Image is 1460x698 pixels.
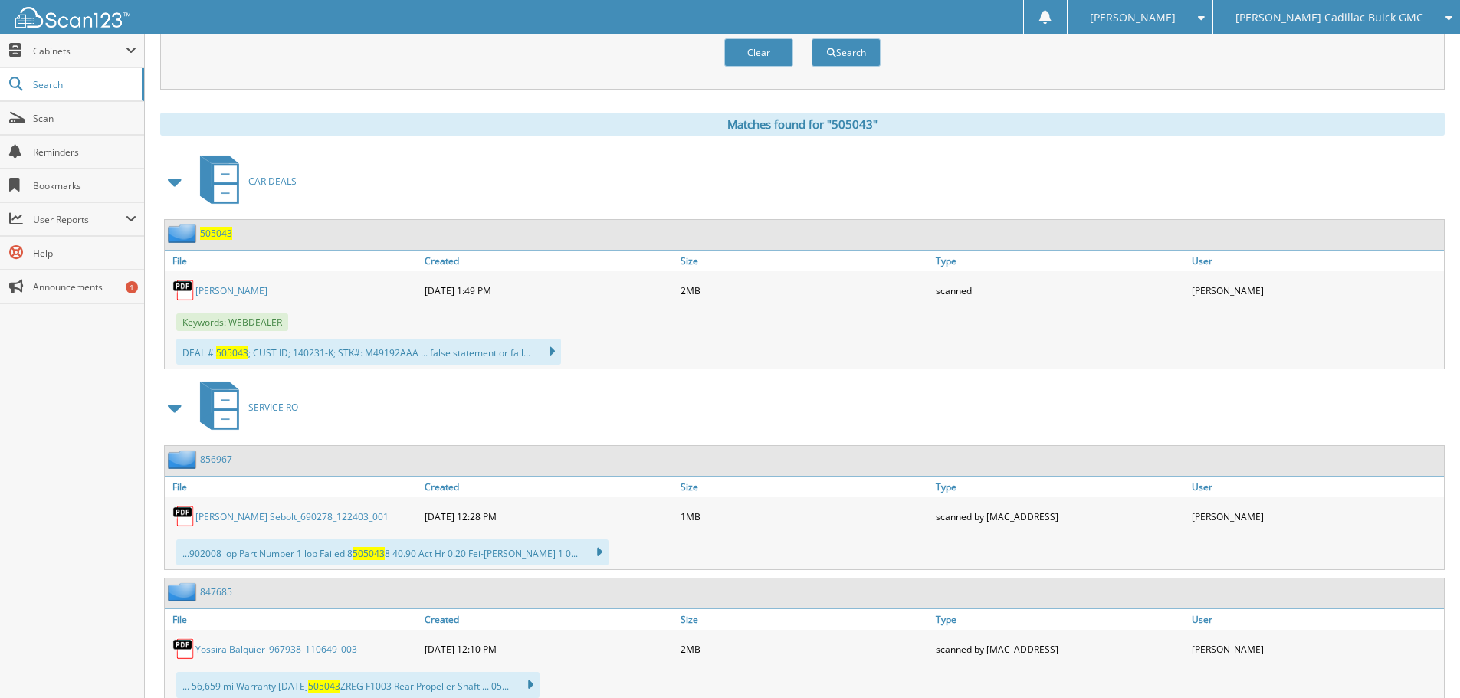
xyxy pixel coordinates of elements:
a: Size [677,609,933,630]
img: folder2.png [168,450,200,469]
span: [PERSON_NAME] [1090,13,1176,22]
a: Type [932,251,1188,271]
span: 505043 [308,680,340,693]
span: User Reports [33,213,126,226]
div: 1 [126,281,138,293]
div: [PERSON_NAME] [1188,634,1444,664]
span: [PERSON_NAME] Cadillac Buick GMC [1235,13,1423,22]
a: User [1188,251,1444,271]
span: Cabinets [33,44,126,57]
div: scanned by [MAC_ADDRESS] [932,634,1188,664]
a: Created [421,477,677,497]
img: PDF.png [172,505,195,528]
span: CAR DEALS [248,175,297,188]
div: [DATE] 12:28 PM [421,501,677,532]
a: 856967 [200,453,232,466]
img: folder2.png [168,582,200,601]
a: Yossira Balquier_967938_110649_003 [195,643,357,656]
a: Size [677,251,933,271]
div: [PERSON_NAME] [1188,501,1444,532]
a: User [1188,609,1444,630]
span: Bookmarks [33,179,136,192]
a: File [165,609,421,630]
div: [PERSON_NAME] [1188,275,1444,306]
span: 505043 [353,547,385,560]
span: Keywords: WEBDEALER [176,313,288,331]
a: File [165,477,421,497]
a: User [1188,477,1444,497]
a: 847685 [200,585,232,598]
a: CAR DEALS [191,151,297,211]
div: 2MB [677,634,933,664]
a: Type [932,477,1188,497]
span: Search [33,78,134,91]
span: SERVICE RO [248,401,298,414]
div: 1MB [677,501,933,532]
a: File [165,251,421,271]
div: ...902008 lop Part Number 1 lop Failed 8 8 40.90 Act Hr 0.20 Fei-[PERSON_NAME] 1 0... [176,539,609,565]
img: scan123-logo-white.svg [15,7,130,28]
div: ... 56,659 mi Warranty [DATE] ZREG F1003 Rear Propeller Shaft ... 05... [176,672,540,698]
img: PDF.png [172,637,195,660]
a: Type [932,609,1188,630]
a: SERVICE RO [191,377,298,437]
a: Created [421,609,677,630]
a: [PERSON_NAME] Sebolt_690278_122403_001 [195,510,389,523]
span: Reminders [33,146,136,159]
a: Created [421,251,677,271]
div: [DATE] 1:49 PM [421,275,677,306]
button: Clear [724,38,793,67]
span: Scan [33,112,136,125]
span: 505043 [216,346,248,359]
span: Announcements [33,280,136,293]
img: folder2.png [168,224,200,243]
a: [PERSON_NAME] [195,284,267,297]
div: 2MB [677,275,933,306]
a: 505043 [200,227,232,240]
div: scanned by [MAC_ADDRESS] [932,501,1188,532]
span: Help [33,247,136,260]
button: Search [812,38,881,67]
a: Size [677,477,933,497]
div: Matches found for "505043" [160,113,1445,136]
div: DEAL #: ; CUST ID; 140231-K; STK#: M49192AAA ... false statement or fail... [176,339,561,365]
img: PDF.png [172,279,195,302]
div: [DATE] 12:10 PM [421,634,677,664]
div: scanned [932,275,1188,306]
